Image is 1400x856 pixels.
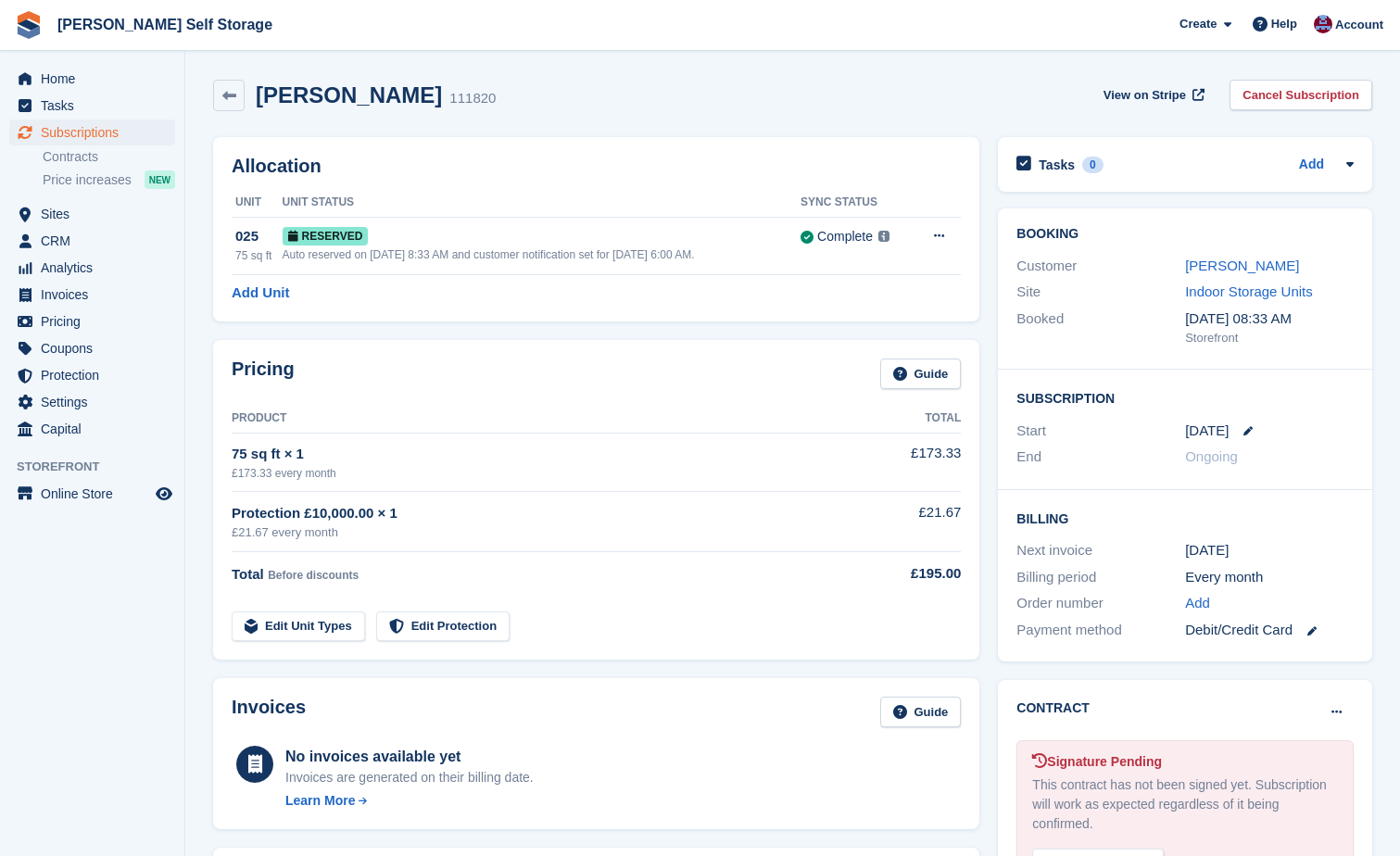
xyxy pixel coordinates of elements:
th: Product [232,404,850,434]
h2: Tasks [1039,157,1075,173]
td: £173.33 [850,433,962,491]
span: Price increases [43,171,132,189]
a: menu [9,228,175,254]
span: Pricing [41,308,152,334]
a: Guide [880,359,962,389]
div: Order number [1016,593,1185,614]
span: CRM [41,228,152,254]
div: Booked [1016,308,1185,347]
a: menu [9,308,175,334]
a: menu [9,282,175,308]
a: menu [9,362,175,388]
span: Account [1335,16,1383,34]
div: £195.00 [850,563,962,585]
a: Add Unit [232,283,289,304]
div: Next invoice [1016,540,1185,561]
a: Preview store [153,483,175,505]
img: icon-info-grey-7440780725fd019a000dd9b08b2336e03edf1995a4989e88bcd33f0948082b44.svg [878,231,889,242]
h2: Booking [1016,227,1354,242]
span: Ongoing [1185,448,1238,464]
img: Tracy Bailey [1314,15,1332,33]
div: Billing period [1016,567,1185,588]
div: £21.67 every month [232,523,850,542]
span: Create [1179,15,1217,33]
a: menu [9,66,175,92]
a: Add [1185,593,1210,614]
div: No invoices available yet [285,746,534,768]
a: Learn More [285,791,534,811]
span: Total [232,566,264,582]
div: Storefront [1185,329,1354,347]
a: menu [9,416,175,442]
span: Storefront [17,458,184,476]
div: 111820 [449,88,496,109]
div: Invoices are generated on their billing date. [285,768,534,787]
a: Contracts [43,148,175,166]
div: End [1016,447,1185,468]
span: Invoices [41,282,152,308]
th: Unit [232,188,283,218]
h2: Billing [1016,509,1354,527]
time: 2025-10-06 00:00:00 UTC [1185,421,1229,442]
a: Edit Protection [376,611,510,642]
span: View on Stripe [1104,86,1186,105]
a: [PERSON_NAME] Self Storage [50,9,280,40]
a: menu [9,481,175,507]
a: menu [9,389,175,415]
div: NEW [145,170,175,189]
span: Reserved [283,227,369,245]
h2: [PERSON_NAME] [256,82,442,107]
span: Tasks [41,93,152,119]
div: [DATE] 08:33 AM [1185,308,1354,330]
div: Protection £10,000.00 × 1 [232,503,850,524]
th: Sync Status [801,188,913,218]
a: View on Stripe [1096,80,1208,110]
div: 025 [235,226,283,247]
div: Payment method [1016,620,1185,641]
span: Coupons [41,335,152,361]
th: Total [850,404,962,434]
div: 75 sq ft [235,247,283,264]
a: menu [9,201,175,227]
div: Site [1016,282,1185,303]
span: Subscriptions [41,120,152,145]
a: [PERSON_NAME] [1185,258,1299,273]
span: Protection [41,362,152,388]
span: Online Store [41,481,152,507]
a: Guide [880,697,962,727]
a: menu [9,93,175,119]
div: Debit/Credit Card [1185,620,1354,641]
a: menu [9,255,175,281]
span: Sites [41,201,152,227]
td: £21.67 [850,492,962,552]
span: Settings [41,389,152,415]
a: menu [9,335,175,361]
img: stora-icon-8386f47178a22dfd0bd8f6a31ec36ba5ce8667c1dd55bd0f319d3a0aa187defe.svg [15,11,43,39]
th: Unit Status [283,188,801,218]
h2: Allocation [232,156,961,177]
div: Start [1016,421,1185,442]
div: Customer [1016,256,1185,277]
a: Cancel Subscription [1230,80,1372,110]
div: This contract has not been signed yet. Subscription will work as expected regardless of it being ... [1032,775,1338,834]
div: £173.33 every month [232,465,850,482]
div: Auto reserved on [DATE] 8:33 AM and customer notification set for [DATE] 6:00 AM. [283,246,801,263]
span: Before discounts [268,569,359,582]
span: Capital [41,416,152,442]
a: Add [1299,155,1324,176]
a: Indoor Storage Units [1185,283,1313,299]
div: 75 sq ft × 1 [232,444,850,465]
div: Every month [1185,567,1354,588]
div: Learn More [285,791,355,811]
h2: Pricing [232,359,295,389]
h2: Contract [1016,699,1090,718]
div: Signature Pending [1032,752,1338,772]
h2: Invoices [232,697,306,727]
div: Complete [817,227,873,246]
div: 0 [1082,157,1104,173]
span: Help [1271,15,1297,33]
span: Analytics [41,255,152,281]
h2: Subscription [1016,388,1354,407]
a: Edit Unit Types [232,611,365,642]
a: Price increases NEW [43,170,175,190]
